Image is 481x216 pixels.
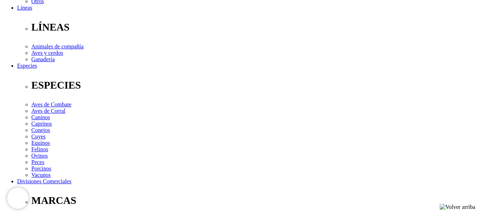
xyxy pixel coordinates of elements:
[17,5,32,11] a: Líneas
[31,79,478,91] p: ESPECIES
[31,172,51,178] a: Vacunos
[31,50,63,56] a: Aves y cerdos
[31,146,48,152] a: Felinos
[31,165,51,172] a: Porcinos
[31,140,50,146] a: Equinos
[31,114,50,120] a: Caninos
[31,153,48,159] a: Ovinos
[440,204,475,210] img: Volver arriba
[31,108,66,114] a: Aves de Corral
[31,127,50,133] a: Conejos
[31,133,46,139] a: Cuyes
[31,159,44,165] a: Peces
[31,21,478,33] p: LÍNEAS
[31,121,52,127] a: Caprinos
[17,178,71,184] a: Divisiones Comerciales
[17,63,37,69] a: Especies
[31,56,55,62] a: Ganadería
[7,188,28,209] iframe: Brevo live chat
[31,43,84,49] a: Animales de compañía
[31,195,478,206] p: MARCAS
[31,101,72,107] a: Aves de Combate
